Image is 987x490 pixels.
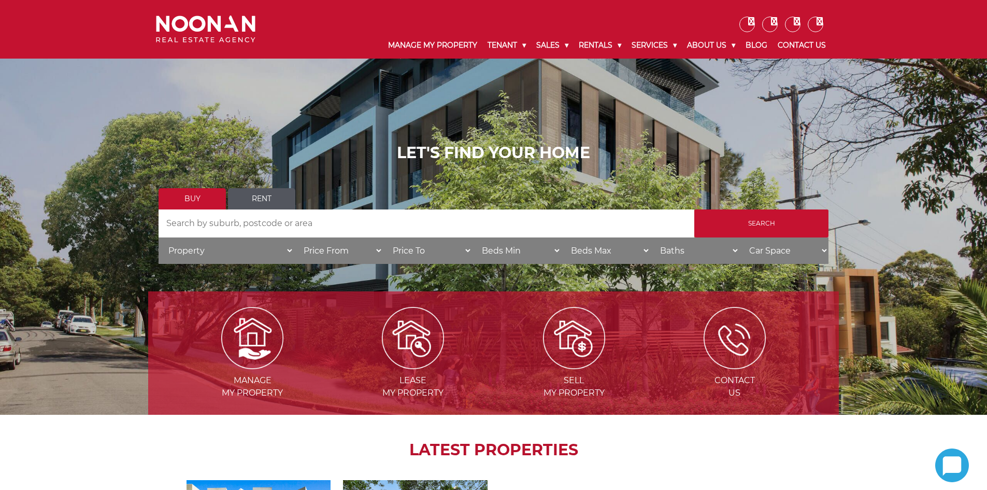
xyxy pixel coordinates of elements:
input: Search by suburb, postcode or area [159,209,694,237]
a: Sell my property Sellmy Property [495,332,653,398]
img: Manage my Property [221,307,283,369]
h2: LATEST PROPERTIES [174,441,813,459]
img: Noonan Real Estate Agency [156,16,255,43]
img: ICONS [704,307,766,369]
a: Tenant [482,32,531,59]
a: Contact Us [773,32,831,59]
a: Manage my Property Managemy Property [173,332,332,398]
a: Manage My Property [383,32,482,59]
img: Lease my property [382,307,444,369]
a: Services [626,32,682,59]
h1: LET'S FIND YOUR HOME [159,144,828,162]
span: Sell my Property [495,374,653,399]
a: Buy [159,188,226,209]
span: Contact Us [655,374,814,399]
a: Rentals [574,32,626,59]
a: Lease my property Leasemy Property [334,332,492,398]
a: ICONS ContactUs [655,332,814,398]
a: Sales [531,32,574,59]
span: Manage my Property [173,374,332,399]
a: About Us [682,32,740,59]
img: Sell my property [543,307,605,369]
input: Search [694,209,828,237]
a: Rent [228,188,295,209]
a: Blog [740,32,773,59]
span: Lease my Property [334,374,492,399]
